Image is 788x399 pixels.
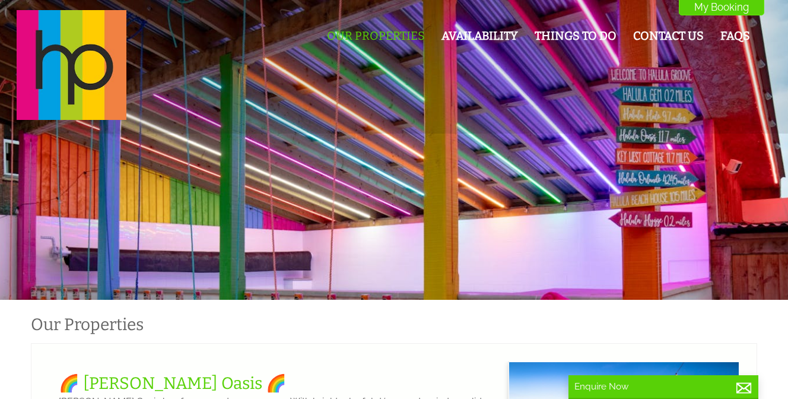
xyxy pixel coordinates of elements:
a: 🌈 [PERSON_NAME] Oasis 🌈 [59,373,287,393]
a: Availability [441,29,518,43]
a: FAQs [720,29,750,43]
h1: Our Properties [31,315,503,334]
a: Our Properties [327,29,425,43]
a: Contact Us [633,29,704,43]
img: Halula Properties [17,10,126,120]
a: Things To Do [535,29,617,43]
p: Enquire Now [574,381,752,392]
